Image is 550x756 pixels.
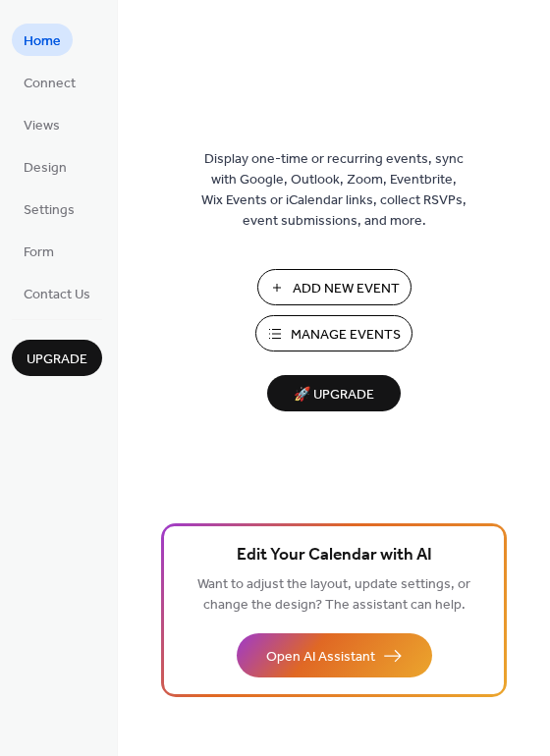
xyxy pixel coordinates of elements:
[291,325,401,346] span: Manage Events
[267,375,401,411] button: 🚀 Upgrade
[12,340,102,376] button: Upgrade
[27,350,87,370] span: Upgrade
[24,200,75,221] span: Settings
[24,31,61,52] span: Home
[266,647,375,668] span: Open AI Assistant
[12,192,86,225] a: Settings
[24,116,60,136] span: Views
[237,633,432,677] button: Open AI Assistant
[293,279,400,299] span: Add New Event
[24,74,76,94] span: Connect
[201,149,467,232] span: Display one-time or recurring events, sync with Google, Outlook, Zoom, Eventbrite, Wix Events or ...
[24,285,90,305] span: Contact Us
[279,382,389,408] span: 🚀 Upgrade
[12,108,72,140] a: Views
[197,571,470,619] span: Want to adjust the layout, update settings, or change the design? The assistant can help.
[255,315,412,351] button: Manage Events
[24,158,67,179] span: Design
[12,277,102,309] a: Contact Us
[12,66,87,98] a: Connect
[257,269,412,305] button: Add New Event
[24,243,54,263] span: Form
[237,542,432,569] span: Edit Your Calendar with AI
[12,150,79,183] a: Design
[12,235,66,267] a: Form
[12,24,73,56] a: Home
